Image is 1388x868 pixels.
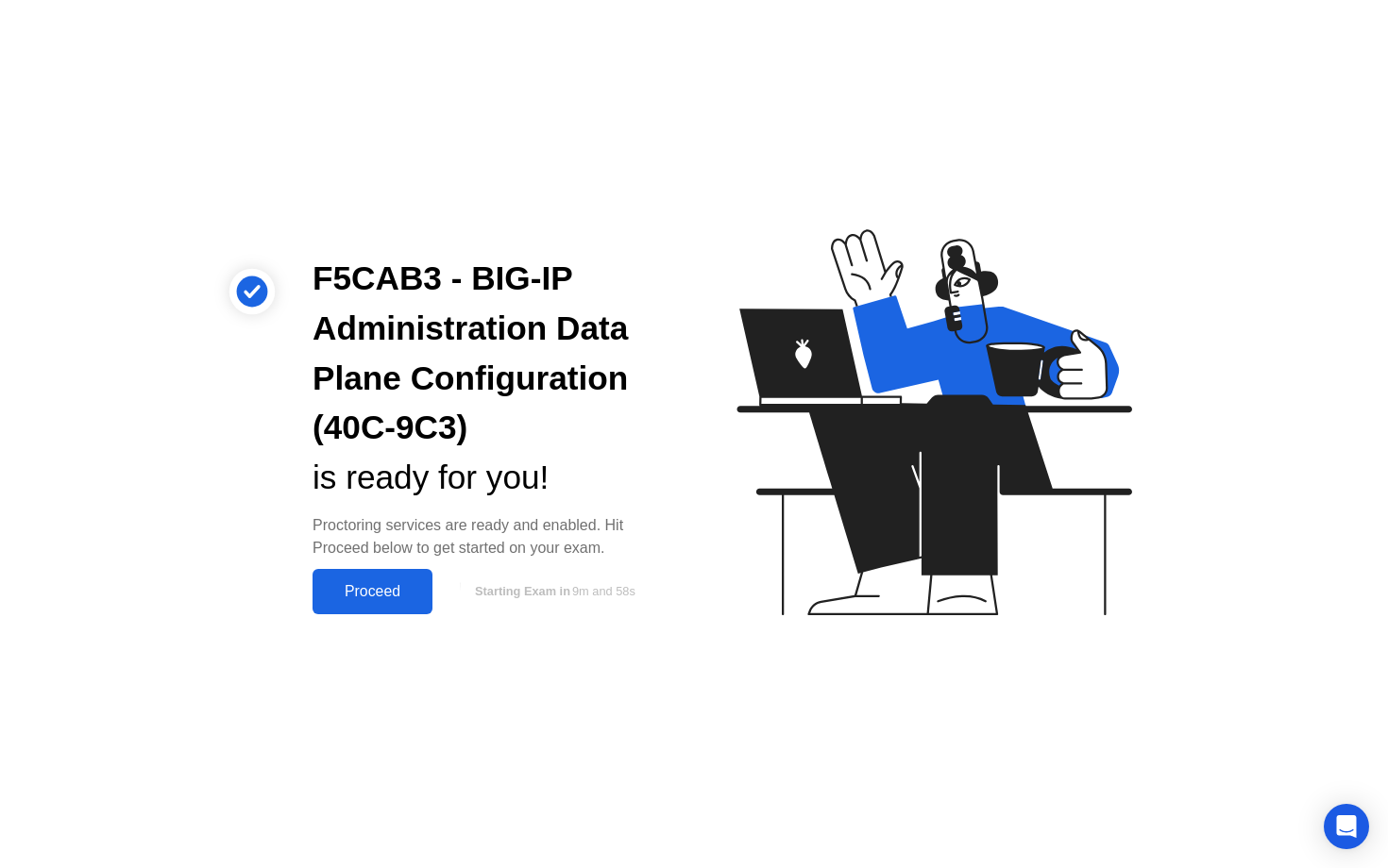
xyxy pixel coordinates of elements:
[313,254,664,453] div: F5CAB3 - BIG-IP Administration Data Plane Configuration (40C-9C3)
[313,453,664,503] div: is ready for you!
[313,569,432,614] button: Proceed
[1324,804,1369,849] div: Open Intercom Messenger
[313,514,664,559] div: Proctoring services are ready and enabled. Hit Proceed below to get started on your exam.
[318,583,427,600] div: Proceed
[442,574,664,609] button: Starting Exam in9m and 58s
[572,584,635,598] span: 9m and 58s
